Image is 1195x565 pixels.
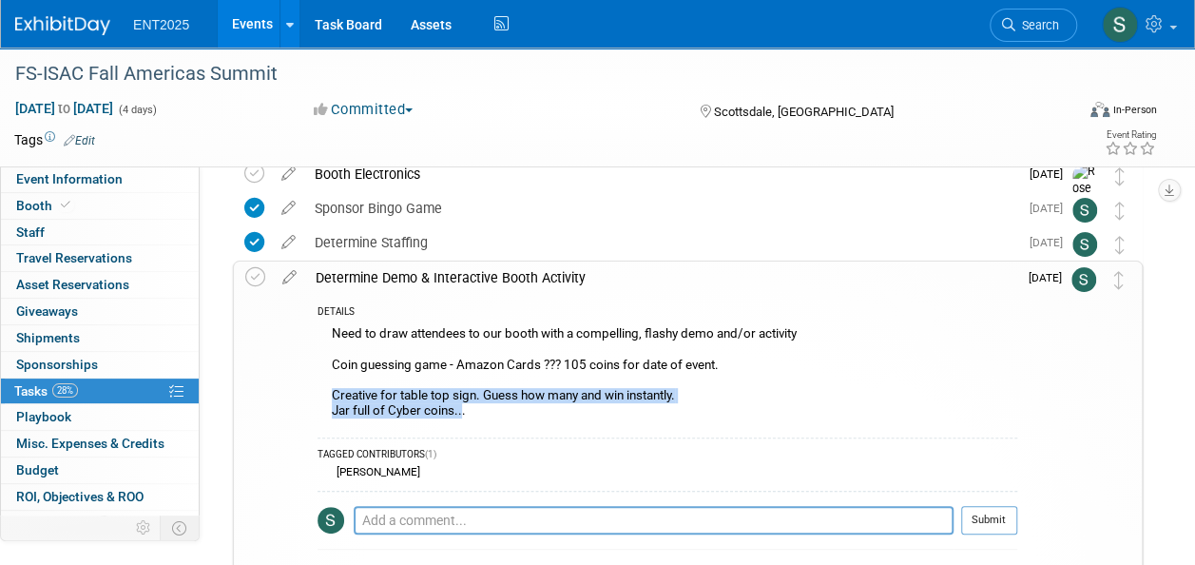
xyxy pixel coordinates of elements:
[307,100,420,120] button: Committed
[1072,232,1097,257] img: Stephanie Silva
[1029,271,1071,284] span: [DATE]
[133,17,189,32] span: ENT2025
[97,516,111,530] span: 1
[1015,18,1059,32] span: Search
[55,101,73,116] span: to
[1090,102,1109,117] img: Format-Inperson.png
[318,448,1017,464] div: TAGGED CONTRIBUTORS
[305,158,1018,190] div: Booth Electronics
[1,299,199,324] a: Giveaways
[1,193,199,219] a: Booth
[1115,167,1125,185] i: Move task
[9,57,1059,91] div: FS-ISAC Fall Americas Summit
[16,330,80,345] span: Shipments
[332,465,420,478] div: [PERSON_NAME]
[318,305,1017,321] div: DETAILS
[16,277,129,292] span: Asset Reservations
[1,484,199,510] a: ROI, Objectives & ROO
[1,511,199,536] a: Attachments1
[318,321,1017,427] div: Need to draw attendees to our booth with a compelling, flashy demo and/or activity Coin guessing ...
[1071,267,1096,292] img: Stephanie Silva
[1,431,199,457] a: Misc. Expenses & Credits
[1,404,199,430] a: Playbook
[272,166,305,183] a: edit
[1030,236,1072,249] span: [DATE]
[272,234,305,251] a: edit
[1072,198,1097,223] img: Stephanie Silva
[16,357,98,372] span: Sponsorships
[1,220,199,245] a: Staff
[64,134,95,147] a: Edit
[14,100,114,117] span: [DATE] [DATE]
[16,171,123,186] span: Event Information
[273,269,306,286] a: edit
[425,449,436,459] span: (1)
[16,198,74,213] span: Booth
[16,409,71,424] span: Playbook
[1,272,199,298] a: Asset Reservations
[52,383,78,398] span: 28%
[1105,130,1156,140] div: Event Rating
[991,99,1157,127] div: Event Format
[306,262,1017,294] div: Determine Demo & Interactive Booth Activity
[61,200,70,210] i: Booth reservation complete
[16,516,111,531] span: Attachments
[1,166,199,192] a: Event Information
[16,303,78,319] span: Giveaways
[272,200,305,217] a: edit
[117,104,157,116] span: (4 days)
[1,458,199,483] a: Budget
[1,245,199,271] a: Travel Reservations
[15,16,110,35] img: ExhibitDay
[161,516,200,540] td: Toggle Event Tabs
[305,192,1018,224] div: Sponsor Bingo Game
[16,224,45,240] span: Staff
[16,489,144,504] span: ROI, Objectives & ROO
[318,507,344,534] img: Stephanie Silva
[1115,202,1125,220] i: Move task
[16,462,59,477] span: Budget
[16,436,164,451] span: Misc. Expenses & Credits
[14,130,95,149] td: Tags
[1,352,199,378] a: Sponsorships
[990,9,1077,42] a: Search
[1,325,199,351] a: Shipments
[1114,271,1124,289] i: Move task
[127,516,161,540] td: Personalize Event Tab Strip
[16,250,132,265] span: Travel Reservations
[714,105,894,119] span: Scottsdale, [GEOGRAPHIC_DATA]
[961,506,1017,535] button: Submit
[14,383,78,399] span: Tasks
[1112,103,1157,117] div: In-Person
[305,226,1018,259] div: Determine Staffing
[1030,202,1072,215] span: [DATE]
[1030,167,1072,181] span: [DATE]
[1115,236,1125,254] i: Move task
[1,379,199,404] a: Tasks28%
[1102,7,1138,43] img: Stephanie Silva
